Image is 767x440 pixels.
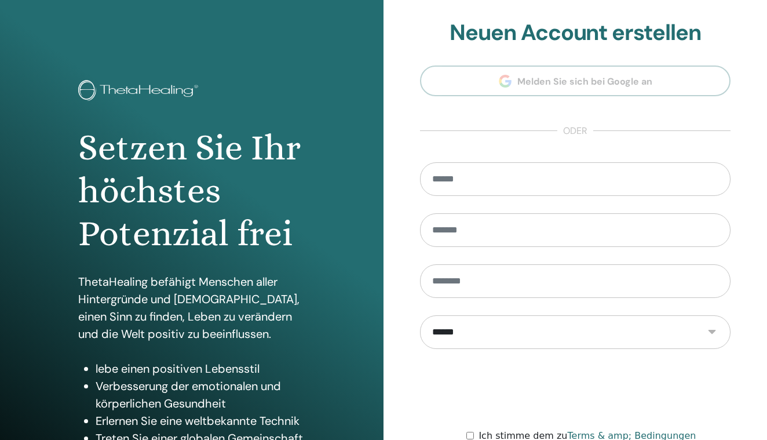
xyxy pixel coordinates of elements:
h2: Neuen Account erstellen [420,20,731,46]
h1: Setzen Sie Ihr höchstes Potenzial frei [78,126,305,256]
li: Verbesserung der emotionalen und körperlichen Gesundheit [96,377,305,412]
span: oder [557,124,593,138]
li: Erlernen Sie eine weltbekannte Technik [96,412,305,430]
iframe: reCAPTCHA [487,366,663,412]
li: lebe einen positiven Lebensstil [96,360,305,377]
p: ThetaHealing befähigt Menschen aller Hintergründe und [DEMOGRAPHIC_DATA], einen Sinn zu finden, L... [78,273,305,343]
